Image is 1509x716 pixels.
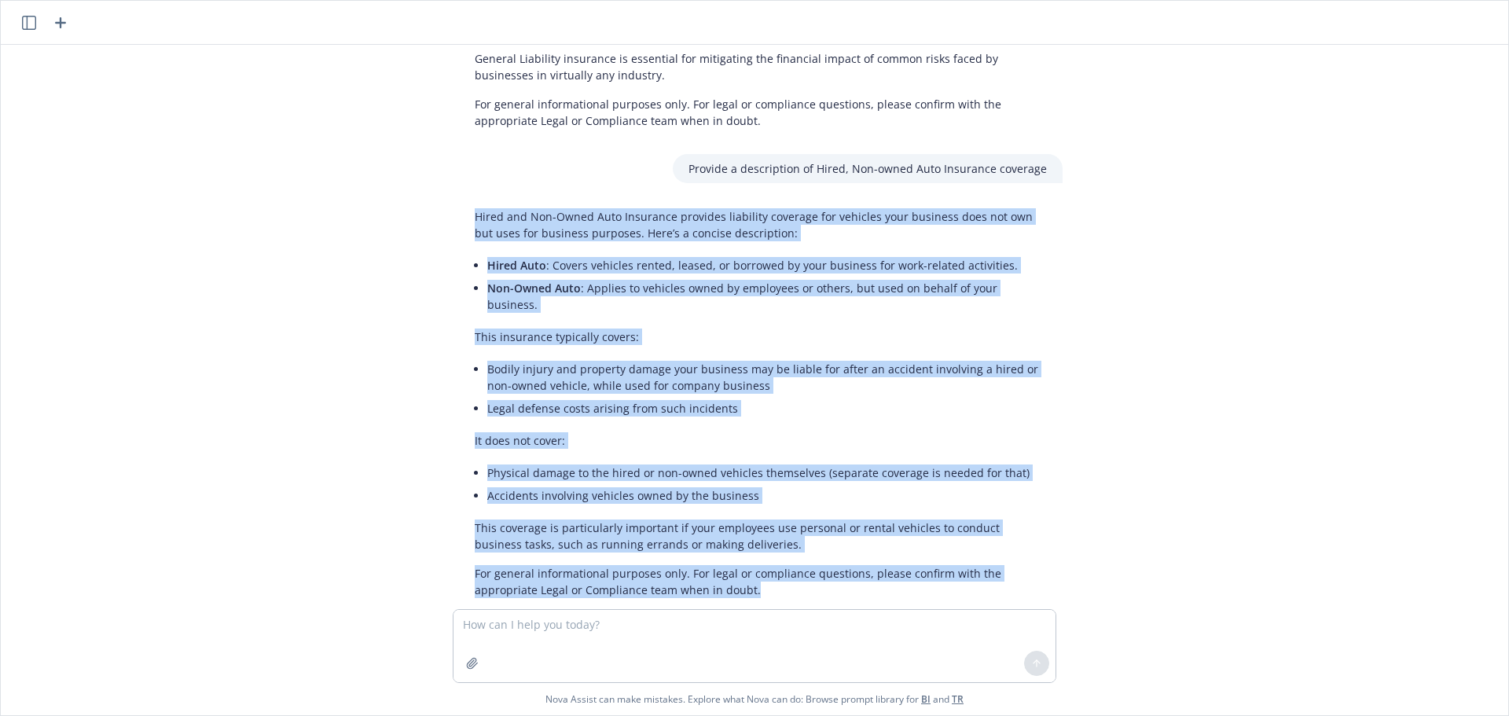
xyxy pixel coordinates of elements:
span: Non-Owned Auto [487,281,581,296]
p: This coverage is particularly important if your employees use personal or rental vehicles to cond... [475,520,1047,553]
li: Bodily injury and property damage your business may be liable for after an accident involving a h... [487,358,1047,397]
p: This insurance typically covers: [475,329,1047,345]
a: TR [952,692,964,706]
p: It does not cover: [475,432,1047,449]
span: Hired Auto [487,258,546,273]
p: Hired and Non-Owned Auto Insurance provides liability coverage for vehicles your business does no... [475,208,1047,241]
li: : Covers vehicles rented, leased, or borrowed by your business for work-related activities. [487,254,1047,277]
p: For general informational purposes only. For legal or compliance questions, please confirm with t... [475,96,1047,129]
span: Nova Assist can make mistakes. Explore what Nova can do: Browse prompt library for and [545,683,964,715]
p: For general informational purposes only. For legal or compliance questions, please confirm with t... [475,565,1047,598]
li: Physical damage to the hired or non-owned vehicles themselves (separate coverage is needed for that) [487,461,1047,484]
p: Provide a description of Hired, Non-owned Auto Insurance coverage [688,160,1047,177]
li: Legal defense costs arising from such incidents [487,397,1047,420]
li: : Applies to vehicles owned by employees or others, but used on behalf of your business. [487,277,1047,316]
a: BI [921,692,931,706]
p: General Liability insurance is essential for mitigating the financial impact of common risks face... [475,50,1047,83]
li: Accidents involving vehicles owned by the business [487,484,1047,507]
